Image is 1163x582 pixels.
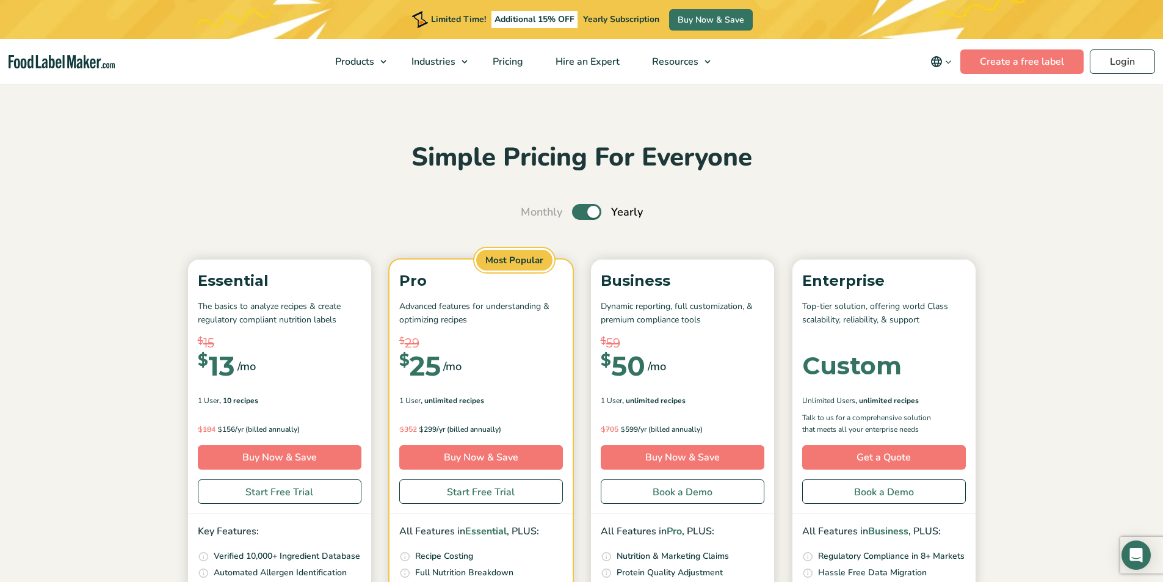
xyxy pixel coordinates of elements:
span: $ [198,352,208,368]
span: Monthly [521,204,562,220]
p: 299/yr (billed annually) [399,423,563,435]
p: Key Features: [198,524,361,540]
p: Pro [399,269,563,293]
span: Pro [667,525,682,538]
span: $ [620,424,625,434]
a: Start Free Trial [399,479,563,504]
a: Industries [396,39,474,84]
a: Products [319,39,393,84]
a: Book a Demo [601,479,764,504]
span: Yearly [611,204,643,220]
p: Advanced features for understanding & optimizing recipes [399,300,563,327]
span: 1 User [198,395,219,406]
span: Yearly Subscription [583,13,659,25]
span: $ [399,424,404,434]
p: 599/yr (billed annually) [601,423,764,435]
span: 15 [203,334,214,352]
p: The basics to analyze recipes & create regulatory compliant nutrition labels [198,300,361,327]
div: 50 [601,352,645,379]
a: Buy Now & Save [669,9,753,31]
p: Essential [198,269,361,293]
span: /mo [443,358,462,375]
p: Talk to us for a comprehensive solution that meets all your enterprise needs [802,412,943,435]
p: Regulatory Compliance in 8+ Markets [818,550,965,563]
span: /mo [237,358,256,375]
div: 13 [198,352,235,379]
span: Hire an Expert [552,55,621,68]
span: Business [868,525,908,538]
p: Protein Quality Adjustment [617,566,723,580]
span: $ [198,334,203,348]
span: $ [601,334,606,348]
a: Login [1090,49,1155,74]
span: Most Popular [474,248,554,273]
p: Business [601,269,764,293]
span: $ [601,424,606,434]
p: Automated Allergen Identification [214,566,347,580]
p: Top-tier solution, offering world Class scalability, reliability, & support [802,300,966,327]
p: Dynamic reporting, full customization, & premium compliance tools [601,300,764,327]
label: Toggle [572,204,601,220]
div: Open Intercom Messenger [1121,540,1151,570]
span: $ [399,352,410,368]
span: , Unlimited Recipes [622,395,686,406]
div: Custom [802,354,902,378]
span: $ [399,334,405,348]
span: $ [198,424,203,434]
a: Buy Now & Save [399,445,563,470]
del: 352 [399,424,417,434]
p: All Features in , PLUS: [399,524,563,540]
span: , Unlimited Recipes [855,395,919,406]
del: 184 [198,424,216,434]
h2: Simple Pricing For Everyone [182,141,982,175]
span: 1 User [601,395,622,406]
p: 156/yr (billed annually) [198,423,361,435]
p: Nutrition & Marketing Claims [617,550,729,563]
span: Industries [408,55,457,68]
a: Create a free label [960,49,1084,74]
span: /mo [648,358,666,375]
span: $ [601,352,611,368]
a: Pricing [477,39,537,84]
p: Hassle Free Data Migration [818,566,927,580]
a: Resources [636,39,717,84]
span: Products [332,55,375,68]
a: Hire an Expert [540,39,633,84]
del: 705 [601,424,618,434]
p: All Features in , PLUS: [601,524,764,540]
span: Pricing [489,55,524,68]
span: 1 User [399,395,421,406]
a: Buy Now & Save [601,445,764,470]
p: Enterprise [802,269,966,293]
a: Start Free Trial [198,479,361,504]
a: Buy Now & Save [198,445,361,470]
span: Essential [465,525,507,538]
span: 59 [606,334,620,352]
p: All Features in , PLUS: [802,524,966,540]
span: , Unlimited Recipes [421,395,484,406]
span: , 10 Recipes [219,395,258,406]
span: 29 [405,334,419,352]
p: Full Nutrition Breakdown [415,566,513,580]
p: Verified 10,000+ Ingredient Database [214,550,360,563]
span: Unlimited Users [802,395,855,406]
div: 25 [399,352,441,379]
a: Get a Quote [802,445,966,470]
p: Recipe Costing [415,550,473,563]
span: Resources [648,55,700,68]
a: Book a Demo [802,479,966,504]
span: $ [419,424,424,434]
span: Limited Time! [431,13,486,25]
span: Additional 15% OFF [491,11,578,28]
span: $ [217,424,222,434]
